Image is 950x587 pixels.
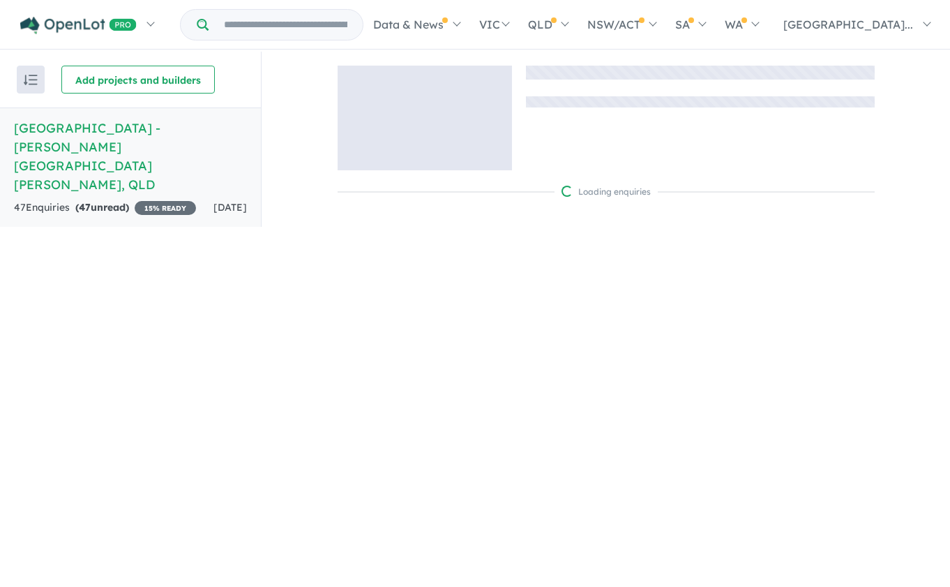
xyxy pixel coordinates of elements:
strong: ( unread) [75,201,129,214]
input: Try estate name, suburb, builder or developer [211,10,360,40]
img: Openlot PRO Logo White [20,17,137,34]
div: 47 Enquir ies [14,200,196,216]
button: Add projects and builders [61,66,215,94]
span: 15 % READY [135,201,196,215]
h5: [GEOGRAPHIC_DATA] - [PERSON_NAME][GEOGRAPHIC_DATA][PERSON_NAME] , QLD [14,119,247,194]
span: [GEOGRAPHIC_DATA]... [783,17,913,31]
img: sort.svg [24,75,38,85]
div: Loading enquiries [561,185,651,199]
span: [DATE] [213,201,247,214]
span: 47 [79,201,91,214]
